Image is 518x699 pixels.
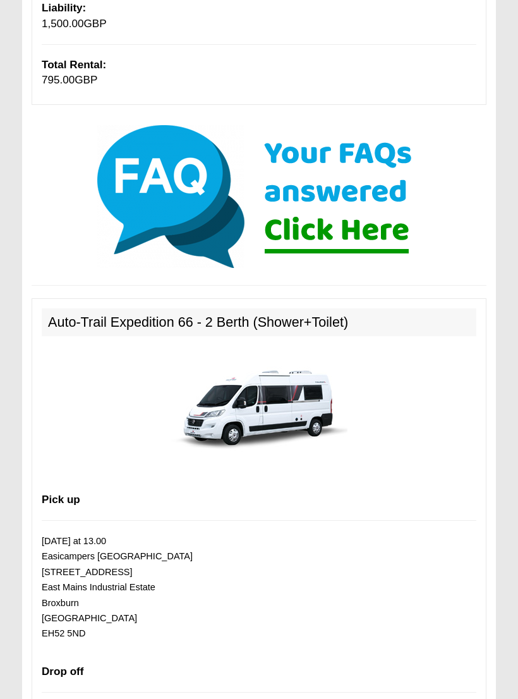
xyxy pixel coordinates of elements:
small: [DATE] at 13.00 Easicampers [GEOGRAPHIC_DATA] [STREET_ADDRESS] East Mains Industrial Estate Broxb... [42,537,193,639]
span: 1,500.00 [42,18,84,30]
p: GBP [42,1,476,32]
b: Total Rental: [42,59,106,71]
h2: Auto-Trail Expedition 66 - 2 Berth (Shower+Toilet) [42,309,476,337]
b: Drop off [42,666,83,678]
img: Click here for our most common FAQs [88,121,430,273]
p: GBP [42,58,476,89]
b: Liability: [42,3,86,15]
b: Pick up [42,494,80,506]
span: 795.00 [42,75,75,87]
img: 339.jpg [171,346,347,460]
